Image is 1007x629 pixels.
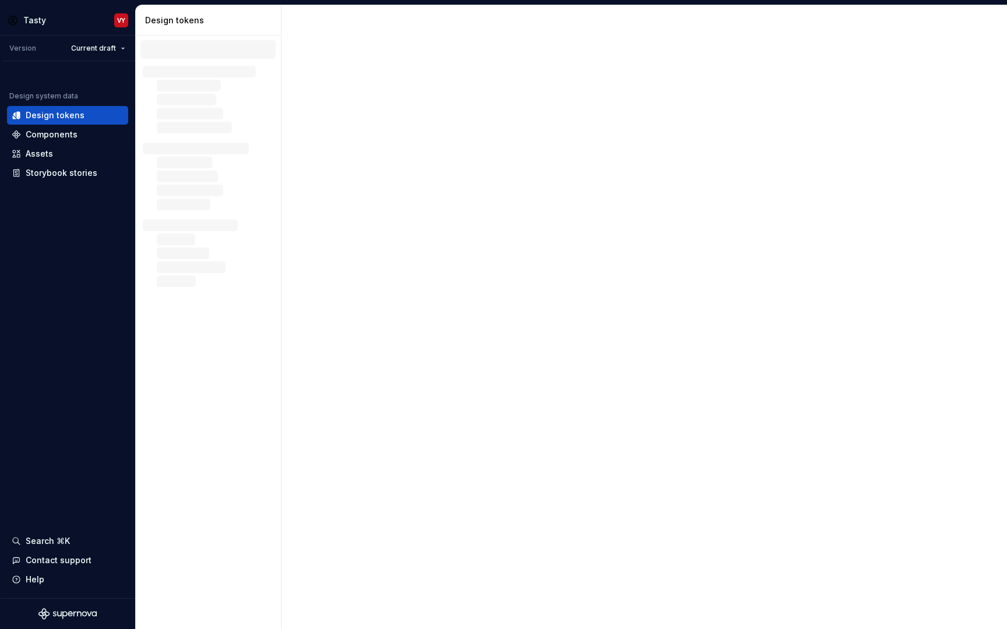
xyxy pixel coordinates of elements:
[66,40,131,56] button: Current draft
[26,129,78,140] div: Components
[71,44,116,53] span: Current draft
[26,554,91,566] div: Contact support
[2,8,133,33] button: TastyVY
[26,574,44,585] div: Help
[7,106,128,125] a: Design tokens
[145,15,276,26] div: Design tokens
[9,44,36,53] div: Version
[26,167,97,179] div: Storybook stories
[26,535,70,547] div: Search ⌘K
[26,109,84,121] div: Design tokens
[117,16,125,25] div: VY
[7,570,128,589] button: Help
[7,551,128,570] button: Contact support
[38,608,97,620] svg: Supernova Logo
[23,15,46,26] div: Tasty
[7,164,128,182] a: Storybook stories
[7,532,128,550] button: Search ⌘K
[9,91,78,101] div: Design system data
[7,144,128,163] a: Assets
[7,125,128,144] a: Components
[26,148,53,160] div: Assets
